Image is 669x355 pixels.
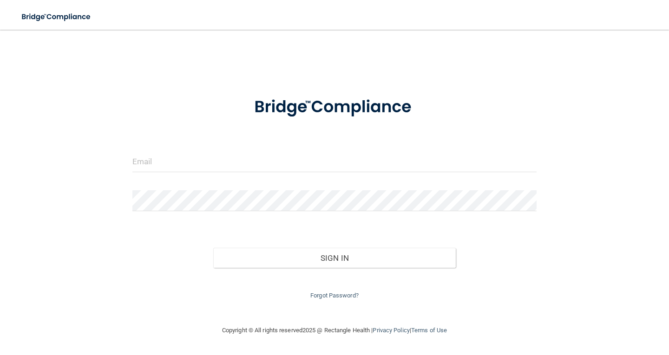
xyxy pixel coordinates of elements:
[165,316,504,345] div: Copyright © All rights reserved 2025 @ Rectangle Health | |
[411,327,447,334] a: Terms of Use
[213,248,456,268] button: Sign In
[373,327,409,334] a: Privacy Policy
[237,85,432,129] img: bridge_compliance_login_screen.278c3ca4.svg
[310,292,359,299] a: Forgot Password?
[132,151,537,172] input: Email
[14,7,99,26] img: bridge_compliance_login_screen.278c3ca4.svg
